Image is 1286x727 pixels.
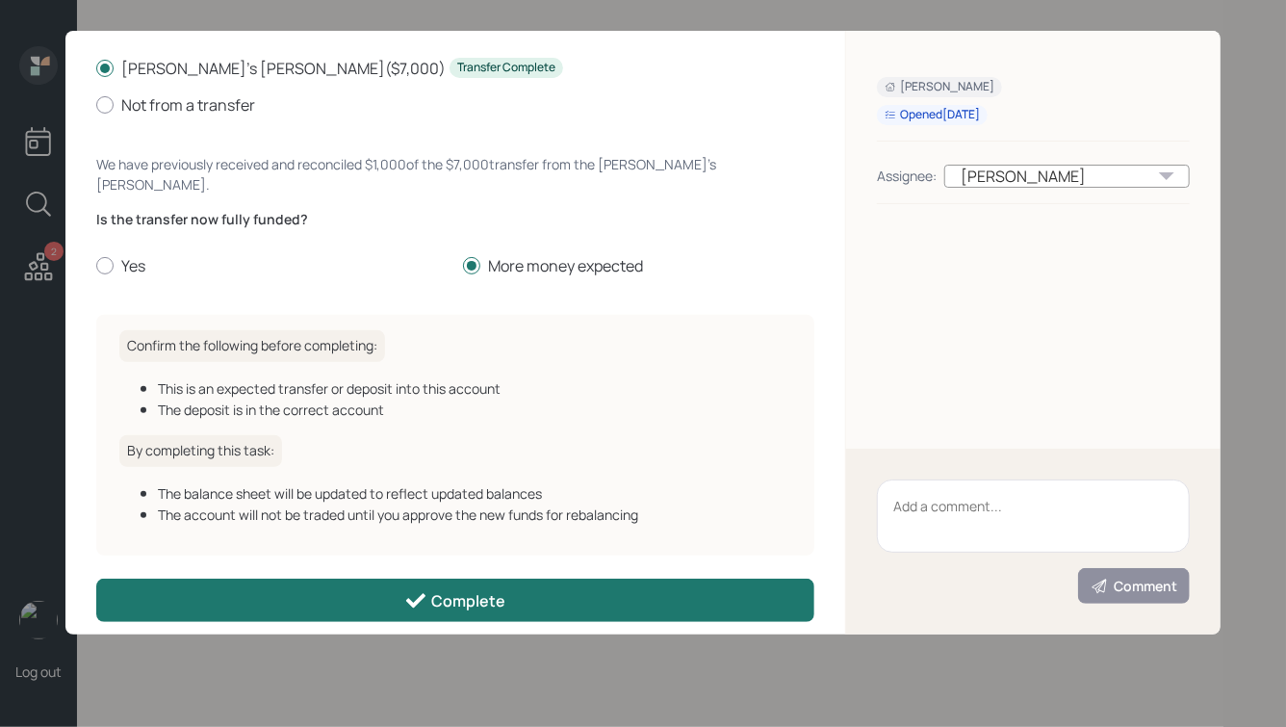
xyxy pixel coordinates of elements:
div: The deposit is in the correct account [158,400,791,420]
label: More money expected [463,255,814,276]
div: Transfer Complete [457,60,555,76]
label: Yes [96,255,448,276]
div: Complete [404,589,505,612]
label: Not from a transfer [96,94,814,116]
div: We have previously received and reconciled $1,000 of the $7,000 transfer from the [PERSON_NAME]'s... [96,154,814,195]
button: Complete [96,579,814,622]
div: [PERSON_NAME] [885,79,994,95]
div: Comment [1091,577,1177,596]
div: This is an expected transfer or deposit into this account [158,378,791,399]
h6: By completing this task: [119,435,282,467]
div: [PERSON_NAME] [944,165,1190,188]
label: Is the transfer now fully funded? [96,210,814,229]
div: Opened [DATE] [885,107,980,123]
div: Assignee: [877,166,937,186]
button: Comment [1078,568,1190,604]
h6: Confirm the following before completing: [119,330,385,362]
div: The account will not be traded until you approve the new funds for rebalancing [158,505,791,525]
div: The balance sheet will be updated to reflect updated balances [158,483,791,504]
label: [PERSON_NAME]'s [PERSON_NAME] ( $7,000 ) [96,58,814,79]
